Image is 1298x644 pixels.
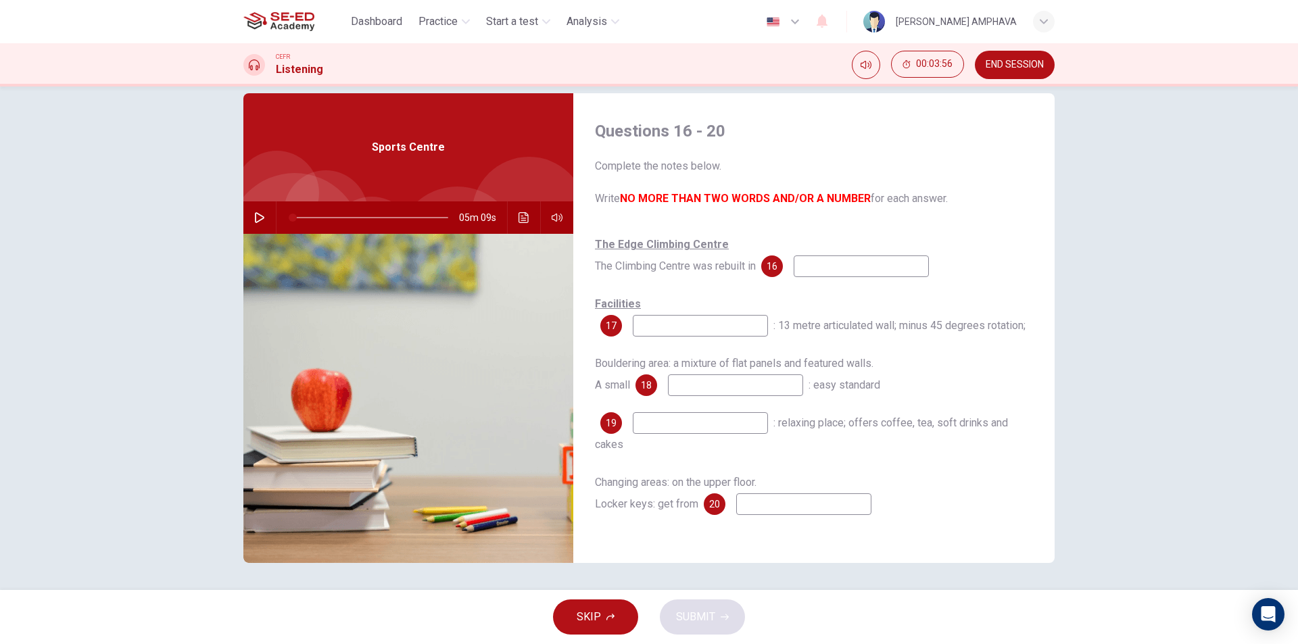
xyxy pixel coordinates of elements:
button: Practice [413,9,475,34]
span: 17 [606,321,617,330]
div: [PERSON_NAME] AMPHAVA [896,14,1017,30]
span: CEFR [276,52,290,61]
span: 00:03:56 [916,59,953,70]
span: Analysis [567,14,607,30]
b: NO MORE THAN TWO WORDS AND/OR A NUMBER [620,192,871,205]
button: Dashboard [345,9,408,34]
div: Open Intercom Messenger [1252,598,1284,630]
img: Sports Centre [243,234,573,563]
a: SE-ED Academy logo [243,8,345,35]
u: The Edge Climbing Centre [595,238,729,251]
span: : easy standard [809,378,880,391]
span: SKIP [577,608,601,626]
div: Mute [852,51,880,79]
span: 05m 09s [459,201,507,234]
span: Start a test [486,14,538,30]
span: Changing areas: on the upper floor. Locker keys: get from [595,476,756,510]
button: Analysis [561,9,625,34]
span: : 13 metre articulated wall; minus 45 degrees rotation; [773,319,1026,332]
button: Start a test [481,9,556,34]
img: SE-ED Academy logo [243,8,314,35]
u: Facilities [595,297,641,310]
button: Click to see the audio transcription [513,201,535,234]
span: 18 [641,380,652,390]
span: Complete the notes below. Write for each answer. [595,158,1033,207]
button: SKIP [553,599,638,635]
img: Profile picture [863,11,885,32]
h1: Listening [276,61,323,78]
span: Sports Centre [372,139,445,155]
span: 19 [606,418,617,428]
span: END SESSION [986,59,1044,70]
span: Practice [418,14,458,30]
button: END SESSION [975,51,1055,79]
span: Bouldering area: a mixture of flat panels and featured walls. A small [595,357,873,391]
img: en [765,17,782,27]
h4: Questions 16 - 20 [595,120,1033,142]
span: Dashboard [351,14,402,30]
button: 00:03:56 [891,51,964,78]
span: : relaxing place; offers coffee, tea, soft drinks and cakes [595,416,1008,451]
span: 20 [709,499,720,509]
span: 16 [767,262,777,271]
span: The Climbing Centre was rebuilt in [595,238,756,272]
div: Hide [891,51,964,79]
